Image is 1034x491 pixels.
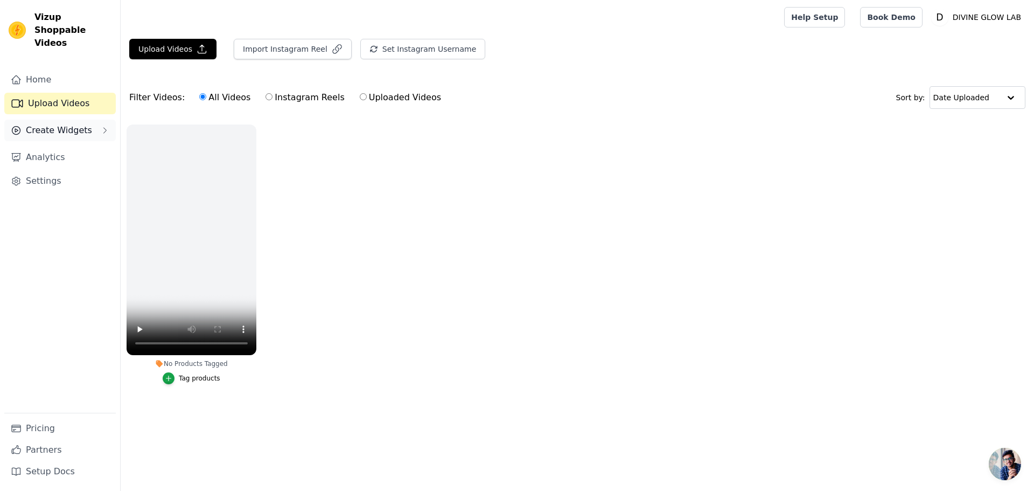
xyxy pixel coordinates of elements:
[4,418,116,439] a: Pricing
[936,12,943,23] text: D
[4,93,116,114] a: Upload Videos
[199,91,251,105] label: All Videos
[4,439,116,461] a: Partners
[931,8,1025,27] button: D DIVINE GLOW LAB
[265,91,345,105] label: Instagram Reels
[26,124,92,137] span: Create Widgets
[4,147,116,168] a: Analytics
[199,93,206,100] input: All Videos
[127,359,256,368] div: No Products Tagged
[163,372,220,384] button: Tag products
[360,93,367,100] input: Uploaded Videos
[4,120,116,141] button: Create Widgets
[860,7,922,27] a: Book Demo
[896,86,1026,109] div: Sort by:
[4,170,116,192] a: Settings
[359,91,442,105] label: Uploaded Videos
[784,7,845,27] a: Help Setup
[4,69,116,91] a: Home
[989,448,1021,480] div: Open chat
[266,93,273,100] input: Instagram Reels
[948,8,1025,27] p: DIVINE GLOW LAB
[179,374,220,383] div: Tag products
[9,22,26,39] img: Vizup
[4,461,116,482] a: Setup Docs
[234,39,352,59] button: Import Instagram Reel
[129,39,216,59] button: Upload Videos
[360,39,485,59] button: Set Instagram Username
[129,85,447,110] div: Filter Videos:
[34,11,111,50] span: Vizup Shoppable Videos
